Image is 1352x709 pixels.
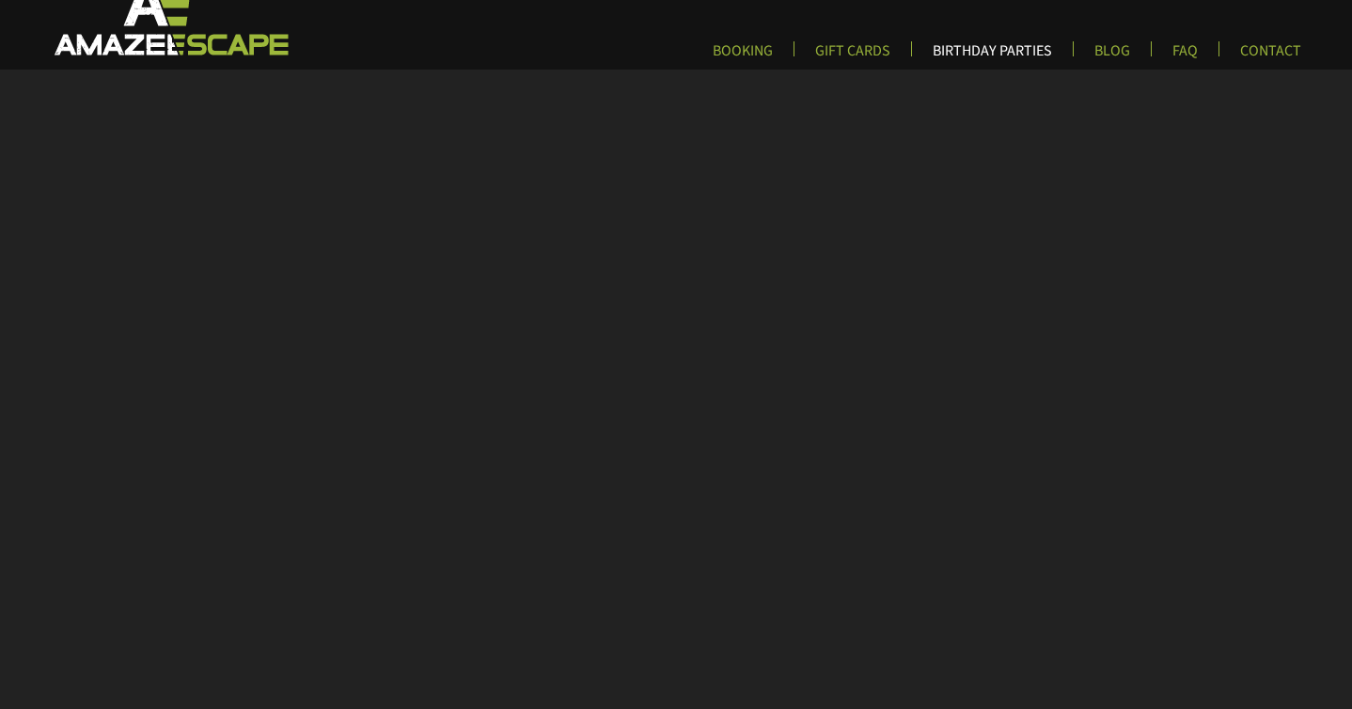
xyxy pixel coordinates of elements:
[800,41,905,72] a: GIFT CARDS
[1225,41,1316,72] a: CONTACT
[918,41,1067,72] a: BIRTHDAY PARTIES
[1079,41,1145,72] a: BLOG
[1157,41,1213,72] a: FAQ
[698,41,788,72] a: BOOKING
